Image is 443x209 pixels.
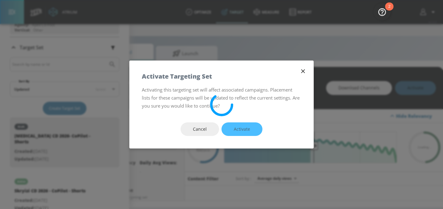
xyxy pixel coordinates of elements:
div: 2 [388,6,390,14]
p: Activating this targeting set will affect associated campaigns. Placement lists for these campaig... [142,86,301,110]
h5: Activate Targeting Set [142,73,212,80]
button: Cancel [181,122,219,136]
button: Open Resource Center, 2 new notifications [373,3,391,20]
span: Cancel [193,125,207,133]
